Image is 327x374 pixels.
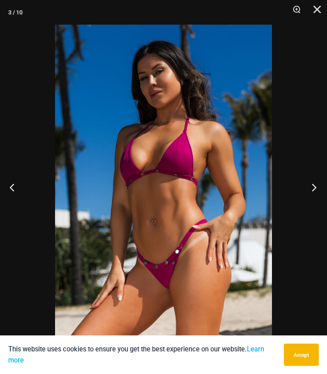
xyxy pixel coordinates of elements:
button: Next [296,167,327,208]
p: This website uses cookies to ensure you get the best experience on our website. [8,344,278,366]
a: Learn more [8,345,264,364]
img: Tight Rope Pink 319 Top 4228 Thong 05 [55,25,272,349]
button: Accept [284,344,319,366]
div: 3 / 10 [8,6,23,18]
